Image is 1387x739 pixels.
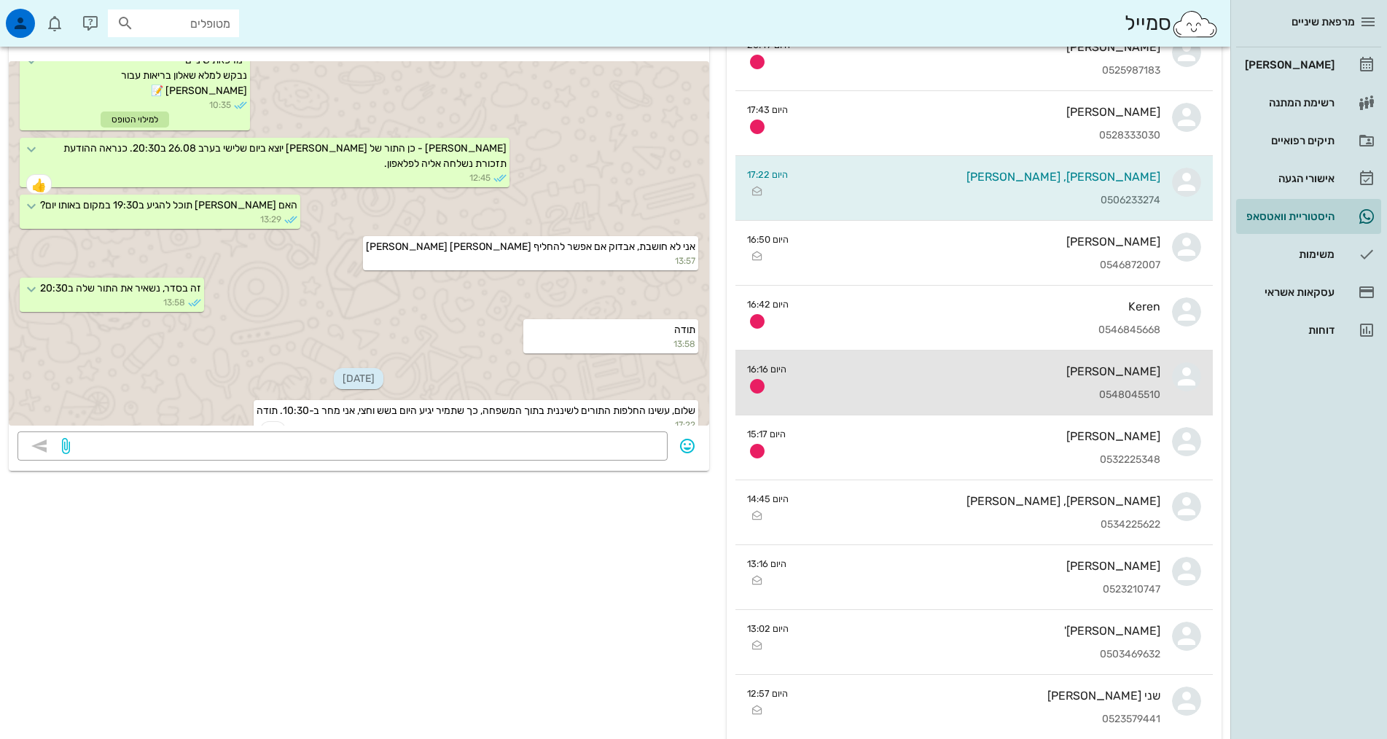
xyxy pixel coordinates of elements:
[747,168,788,181] small: היום 17:22
[40,282,201,294] span: זה בסדר, נשאיר את התור שלה ב20:30
[1236,199,1381,234] a: תגהיסטוריית וואטסאפ
[800,235,1160,249] div: [PERSON_NAME]
[1242,173,1335,184] div: אישורי הגעה
[526,337,695,351] small: 13:58
[797,429,1160,443] div: [PERSON_NAME]
[119,54,247,97] span: *מרפאת שיניים* נבקש למלא שאלון בריאות עבור [PERSON_NAME] 📝
[800,713,1160,726] div: 0523579441
[798,584,1160,596] div: 0523210747
[802,40,1160,54] div: [PERSON_NAME]
[366,241,695,253] span: אני לא חושבת, אבדוק אם אפשר להחליף [PERSON_NAME] [PERSON_NAME]
[1242,97,1335,109] div: רשימת המתנה
[257,404,695,417] span: שלום, עשינו החלפות התורים לשיננית בתוך המשפחה, כך שתמיר יגיע היום בשש וחצי, אני מחר ב-10:30. תודה
[1242,59,1335,71] div: [PERSON_NAME]
[800,259,1160,272] div: 0546872007
[798,389,1160,402] div: 0548045510
[31,179,47,191] span: 👍
[802,65,1160,77] div: 0525987183
[1236,85,1381,120] a: רשימת המתנה
[1236,313,1381,348] a: דוחות
[747,557,786,571] small: היום 13:16
[800,324,1160,337] div: 0546845668
[40,199,297,211] span: האם [PERSON_NAME] תוכל להגיע ב19:30 במקום באותו יום?
[747,297,789,311] small: היום 16:42
[334,368,383,389] span: [DATE]
[469,171,491,184] span: 12:45
[1125,8,1219,39] div: סמייל
[747,427,786,441] small: היום 15:17
[366,254,695,267] small: 13:57
[1242,286,1335,298] div: עסקאות אשראי
[1242,249,1335,260] div: משימות
[800,494,1160,508] div: [PERSON_NAME], [PERSON_NAME]
[800,624,1160,638] div: [PERSON_NAME]'
[798,364,1160,378] div: [PERSON_NAME]
[674,324,695,336] span: תודה
[1171,9,1219,39] img: SmileCloud logo
[797,454,1160,466] div: 0532225348
[747,687,788,700] small: היום 12:57
[1242,211,1335,222] div: היסטוריית וואטסאפ
[798,559,1160,573] div: [PERSON_NAME]
[101,112,169,128] div: למילוי הטופס
[747,103,788,117] small: היום 17:43
[1236,161,1381,196] a: אישורי הגעה
[800,689,1160,703] div: שני [PERSON_NAME]
[1236,123,1381,158] a: תיקים רפואיים
[61,142,507,170] span: [PERSON_NAME] - כן התור של [PERSON_NAME] יוצא ביום שלישי בערב 26.08 ב20:30. כנראה ההודעת תזכורת נ...
[747,622,789,636] small: היום 13:02
[257,418,695,431] small: 17:22
[260,213,281,226] span: 13:29
[800,170,1160,184] div: [PERSON_NAME], [PERSON_NAME]
[747,492,789,506] small: היום 14:45
[800,105,1160,119] div: [PERSON_NAME]
[1236,275,1381,310] a: עסקאות אשראי
[800,130,1160,142] div: 0528333030
[1236,47,1381,82] a: [PERSON_NAME]
[747,362,786,376] small: היום 16:16
[747,232,789,246] small: היום 16:50
[1242,324,1335,336] div: דוחות
[1242,135,1335,146] div: תיקים רפואיים
[43,12,52,20] span: תג
[800,519,1160,531] div: 0534225622
[1292,15,1355,28] span: מרפאת שיניים
[1236,237,1381,272] a: משימות
[800,300,1160,313] div: Keren
[163,296,185,309] span: 13:58
[800,649,1160,661] div: 0503469632
[800,195,1160,207] div: 0506233274
[209,98,231,112] span: 10:35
